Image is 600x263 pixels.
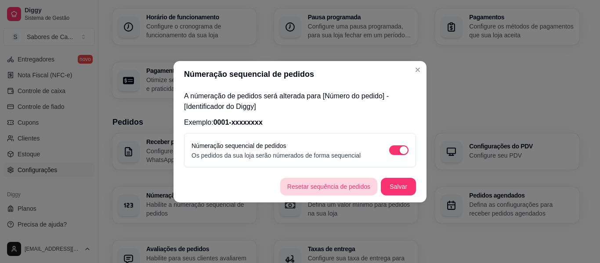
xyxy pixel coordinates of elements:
header: Númeração sequencial de pedidos [173,61,427,87]
span: 0001-xxxxxxxx [213,119,263,126]
p: Os pedidos da sua loja serão númerados de forma sequencial [192,151,361,160]
p: Exemplo: [184,117,416,128]
button: Close [411,63,425,77]
button: Resetar sequência de pedidos [280,178,377,195]
label: Númeração sequencial de pedidos [192,142,286,149]
button: Salvar [381,178,416,195]
p: A númeração de pedidos será alterada para [Número do pedido] - [Identificador do Diggy] [184,91,416,112]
